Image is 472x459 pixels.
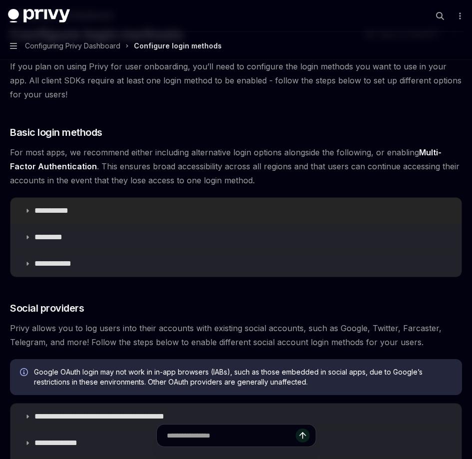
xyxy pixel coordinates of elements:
[25,40,120,52] span: Configuring Privy Dashboard
[10,321,462,349] span: Privy allows you to log users into their accounts with existing social accounts, such as Google, ...
[10,59,462,101] span: If you plan on using Privy for user onboarding, you’ll need to configure the login methods you wa...
[10,301,84,315] span: Social providers
[134,40,222,52] div: Configure login methods
[34,367,452,387] span: Google OAuth login may not work in in-app browsers (IABs), such as those embedded in social apps,...
[8,9,70,23] img: dark logo
[10,145,462,187] span: For most apps, we recommend either including alternative login options alongside the following, o...
[296,429,310,443] button: Send message
[10,125,102,139] span: Basic login methods
[20,368,30,378] svg: Info
[167,425,296,447] input: Ask a question...
[454,9,464,23] button: More actions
